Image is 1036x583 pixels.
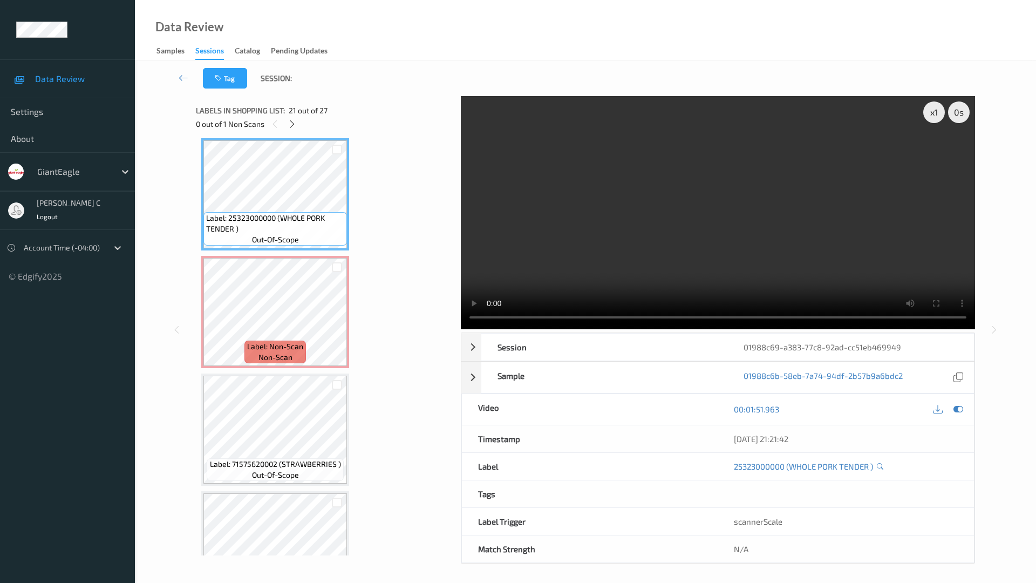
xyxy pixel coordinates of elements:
span: Labels in shopping list: [196,105,285,116]
div: Match Strength [462,535,718,562]
div: [DATE] 21:21:42 [734,433,958,444]
a: 25323000000 (WHOLE PORK TENDER ) [734,461,873,472]
div: scannerScale [718,508,974,535]
span: Session: [261,73,292,84]
div: Timestamp [462,425,718,452]
button: Tag [203,68,247,89]
div: Session01988c69-a383-77c8-92ad-cc51eb469949 [461,333,974,361]
div: N/A [718,535,974,562]
a: Pending Updates [271,44,338,59]
span: 21 out of 27 [289,105,328,116]
div: Samples [156,45,185,59]
div: Sample01988c6b-58eb-7a74-94df-2b57b9a6bdc2 [461,362,974,394]
a: 00:01:51.963 [734,404,779,415]
div: Catalog [235,45,260,59]
span: Label: 25323000000 (WHOLE PORK TENDER ) [206,213,344,234]
span: non-scan [258,352,292,363]
div: x 1 [923,101,945,123]
div: Label [462,453,718,480]
a: 01988c6b-58eb-7a74-94df-2b57b9a6bdc2 [744,370,903,385]
div: Session [481,334,728,361]
a: Samples [156,44,195,59]
div: Video [462,394,718,425]
div: Data Review [155,22,223,32]
span: out-of-scope [252,234,299,245]
div: Tags [462,480,718,507]
div: Pending Updates [271,45,328,59]
div: Label Trigger [462,508,718,535]
span: Label: Non-Scan [247,341,303,352]
div: 01988c69-a383-77c8-92ad-cc51eb469949 [727,334,974,361]
a: Catalog [235,44,271,59]
div: Sample [481,362,728,393]
span: Label: 71575620002 (STRAWBERRIES ) [210,459,341,470]
div: Sessions [195,45,224,60]
div: 0 s [948,101,970,123]
span: out-of-scope [252,470,299,480]
a: Sessions [195,44,235,60]
div: 0 out of 1 Non Scans [196,117,453,131]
